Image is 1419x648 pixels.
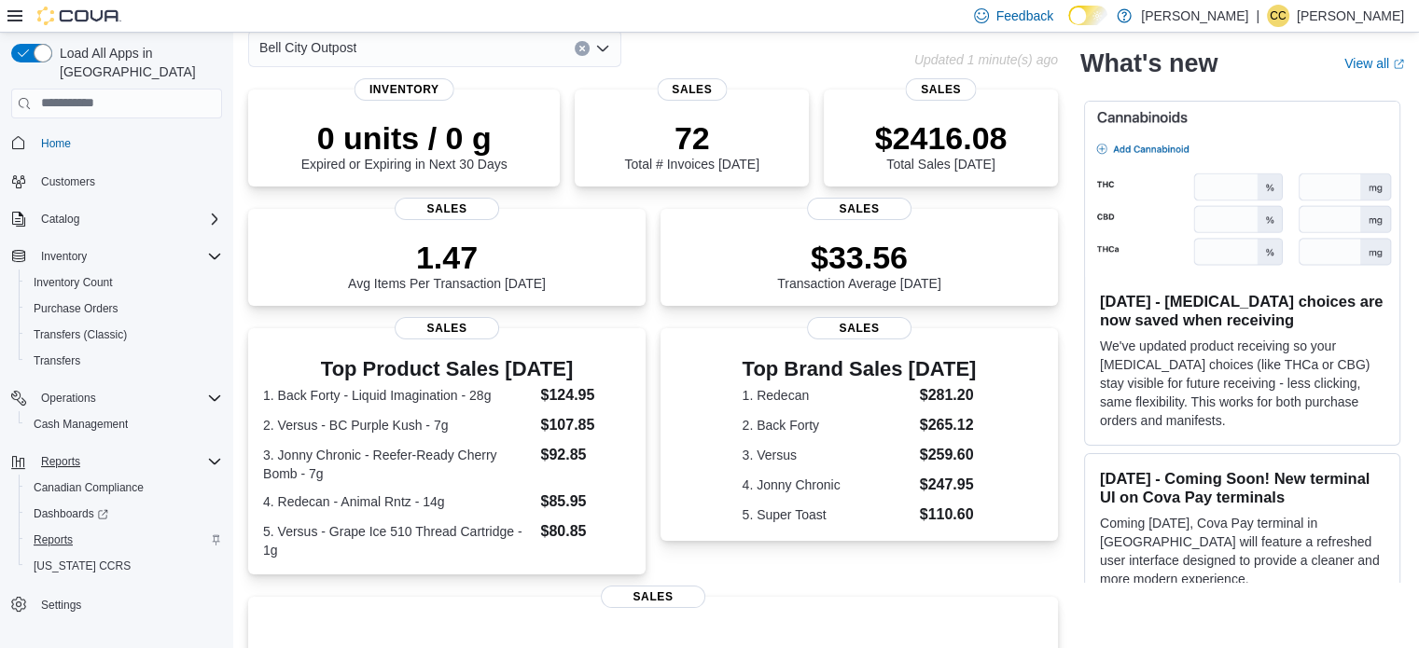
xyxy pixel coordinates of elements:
[26,476,222,499] span: Canadian Compliance
[26,324,134,346] a: Transfers (Classic)
[259,36,356,59] span: Bell City Outpost
[1256,5,1259,27] p: |
[19,501,230,527] a: Dashboards
[34,208,87,230] button: Catalog
[4,590,230,617] button: Settings
[19,322,230,348] button: Transfers (Classic)
[920,384,977,407] dd: $281.20
[1100,337,1384,430] p: We've updated product receiving so your [MEDICAL_DATA] choices (like THCa or CBG) stay visible fo...
[1080,48,1217,78] h2: What's new
[920,503,977,526] dd: $110.60
[920,444,977,466] dd: $259.60
[26,271,120,294] a: Inventory Count
[26,555,138,577] a: [US_STATE] CCRS
[34,275,113,290] span: Inventory Count
[41,249,87,264] span: Inventory
[4,168,230,195] button: Customers
[1068,6,1107,25] input: Dark Mode
[26,271,222,294] span: Inventory Count
[4,243,230,269] button: Inventory
[26,413,222,435] span: Cash Management
[34,558,131,573] span: [US_STATE] CCRS
[807,317,911,339] span: Sales
[26,413,135,435] a: Cash Management
[914,52,1058,67] p: Updated 1 minute(s) ago
[26,476,151,499] a: Canadian Compliance
[348,239,546,276] p: 1.47
[41,391,96,406] span: Operations
[26,350,222,372] span: Transfers
[743,505,912,524] dt: 5. Super Toast
[301,119,508,172] div: Expired or Expiring in Next 30 Days
[19,475,230,501] button: Canadian Compliance
[34,506,108,521] span: Dashboards
[1068,25,1069,26] span: Dark Mode
[19,348,230,374] button: Transfers
[743,358,977,380] h3: Top Brand Sales [DATE]
[34,245,222,268] span: Inventory
[743,476,912,494] dt: 4. Jonny Chronic
[34,480,144,495] span: Canadian Compliance
[1141,5,1248,27] p: [PERSON_NAME]
[26,297,126,320] a: Purchase Orders
[34,450,222,473] span: Reports
[1267,5,1289,27] div: Crystal Cronin
[777,239,941,276] p: $33.56
[19,296,230,322] button: Purchase Orders
[26,297,222,320] span: Purchase Orders
[575,41,590,56] button: Clear input
[355,78,454,101] span: Inventory
[41,212,79,227] span: Catalog
[34,387,104,409] button: Operations
[26,350,88,372] a: Transfers
[1344,56,1404,71] a: View allExternal link
[263,358,631,380] h3: Top Product Sales [DATE]
[875,119,1008,172] div: Total Sales [DATE]
[34,327,127,342] span: Transfers (Classic)
[540,520,630,543] dd: $80.85
[920,474,977,496] dd: $247.95
[34,450,88,473] button: Reports
[263,492,533,511] dt: 4. Redecan - Animal Rntz - 14g
[1100,514,1384,588] p: Coming [DATE], Cova Pay terminal in [GEOGRAPHIC_DATA] will feature a refreshed user interface des...
[1393,59,1404,70] svg: External link
[540,414,630,436] dd: $107.85
[395,198,499,220] span: Sales
[26,529,222,551] span: Reports
[34,594,89,616] a: Settings
[1100,469,1384,506] h3: [DATE] - Coming Soon! New terminal UI on Cova Pay terminals
[4,385,230,411] button: Operations
[4,448,230,475] button: Reports
[41,174,95,189] span: Customers
[34,353,80,368] span: Transfers
[595,41,610,56] button: Open list of options
[777,239,941,291] div: Transaction Average [DATE]
[41,136,71,151] span: Home
[37,7,121,25] img: Cova
[34,532,73,547] span: Reports
[34,171,103,193] a: Customers
[52,44,222,81] span: Load All Apps in [GEOGRAPHIC_DATA]
[34,387,222,409] span: Operations
[263,446,533,483] dt: 3. Jonny Chronic - Reefer-Ready Cherry Bomb - 7g
[34,131,222,155] span: Home
[263,386,533,405] dt: 1. Back Forty - Liquid Imagination - 28g
[263,522,533,559] dt: 5. Versus - Grape Ice 510 Thread Cartridge - 1g
[41,454,80,469] span: Reports
[301,119,508,157] p: 0 units / 0 g
[4,206,230,232] button: Catalog
[41,598,81,613] span: Settings
[4,130,230,157] button: Home
[743,416,912,434] dt: 2. Back Forty
[996,7,1053,25] span: Feedback
[26,503,116,525] a: Dashboards
[34,245,94,268] button: Inventory
[34,592,222,615] span: Settings
[743,446,912,464] dt: 3. Versus
[263,416,533,434] dt: 2. Versus - BC Purple Kush - 7g
[1100,292,1384,329] h3: [DATE] - [MEDICAL_DATA] choices are now saved when receiving
[1270,5,1286,27] span: CC
[540,490,630,513] dd: $85.95
[540,384,630,407] dd: $124.95
[657,78,727,101] span: Sales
